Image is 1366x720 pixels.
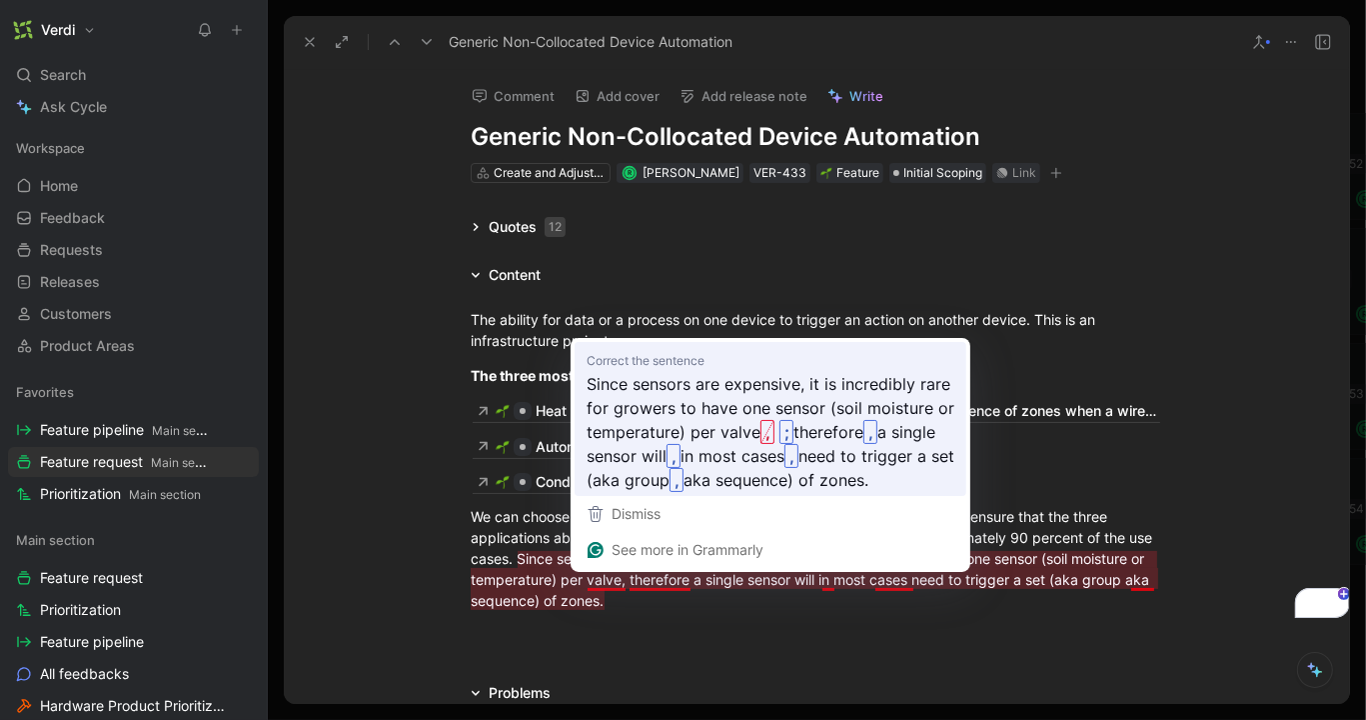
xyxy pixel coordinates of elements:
a: 🌱Automated Irrigation Based on Wireless Soil Moisture Sensor [471,435,942,459]
a: Ask Cycle [8,92,259,122]
a: Product Areas [8,331,259,361]
img: 🌱 [496,440,510,454]
a: Requests [8,235,259,265]
button: Write [818,82,892,110]
a: Home [8,171,259,201]
span: Releases [40,272,100,292]
h1: Verdi [41,21,75,39]
span: Generic Non-Collocated Device Automation [449,30,732,54]
button: Comment [463,82,564,110]
span: Main section [16,530,95,550]
div: Automated Irrigation Based on Wireless Soil Moisture Sensor [536,435,936,459]
a: 🌱Heat protection solution that automatically starts a recurring sequence of zones when a wireless... [471,399,1162,423]
button: Add release note [671,82,816,110]
span: [PERSON_NAME] [643,165,739,180]
div: Problems [489,681,551,705]
div: Feature [820,163,879,183]
img: 🌱 [496,404,510,418]
a: PrioritizationMain section [8,479,259,509]
span: Main section [151,455,223,470]
div: Main section [8,525,259,555]
span: Ask Cycle [40,95,107,119]
span: Workspace [16,138,85,158]
strong: The three most common applications this will enable for customers: [471,367,934,384]
div: VER-433 [753,163,806,183]
span: Product Areas [40,336,135,356]
a: Feature requestMain section [8,447,259,477]
a: Feature request [8,563,259,593]
span: Feature pipeline [40,632,144,652]
div: R [624,167,635,178]
span: Search [40,63,86,87]
div: Quotes [489,215,566,239]
div: Heat protection solution that automatically starts a recurring sequence of zones when a wireless ... [536,399,1156,423]
span: Main section [152,423,224,438]
a: All feedbacks [8,659,259,689]
div: Create and Adjust Irrigation Schedules [494,163,606,183]
img: 🌱 [820,167,832,179]
div: We can choose to develop a general automation UI element, but we need to ensure that the three ap... [471,506,1162,611]
img: Verdi [13,20,33,40]
span: Favorites [16,382,74,402]
div: Content [463,263,549,287]
span: Feature pipeline [40,420,210,441]
span: All feedbacks [40,664,129,684]
span: Feature request [40,452,210,473]
div: Conditions on Valve Actions [536,470,719,494]
span: Write [849,87,883,105]
h1: Generic Non-Collocated Device Automation [471,121,1162,153]
span: Feature request [40,568,143,588]
div: Initial Scoping [889,163,986,183]
a: 🌱Conditions on Valve Actions [471,470,725,494]
span: Prioritization [40,600,121,620]
span: Feedback [40,208,105,228]
div: 🌱Feature [816,163,883,183]
div: The ability for data or a process on one device to trigger an action on another device. This is a... [471,309,1162,351]
span: Initial Scoping [903,163,982,183]
div: Search [8,60,259,90]
button: VerdiVerdi [8,16,101,44]
span: Prioritization [40,484,201,505]
div: Link [1012,163,1036,183]
div: To enrich screen reader interactions, please activate Accessibility in Grammarly extension settings [284,287,1349,634]
a: Releases [8,267,259,297]
span: Requests [40,240,103,260]
a: Feedback [8,203,259,233]
div: Quotes12 [463,215,574,239]
div: Content [489,263,541,287]
span: Customers [40,304,112,324]
button: Add cover [566,82,669,110]
a: Customers [8,299,259,329]
img: 🌱 [496,475,510,489]
div: Favorites [8,377,259,407]
span: Hardware Product Prioritization [40,696,232,716]
a: Feature pipeline [8,627,259,657]
span: Main section [129,487,201,502]
span: Home [40,176,78,196]
div: 12 [545,217,566,237]
div: Workspace [8,133,259,163]
a: Prioritization [8,595,259,625]
div: Problems [463,681,559,705]
a: Feature pipelineMain section [8,415,259,445]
